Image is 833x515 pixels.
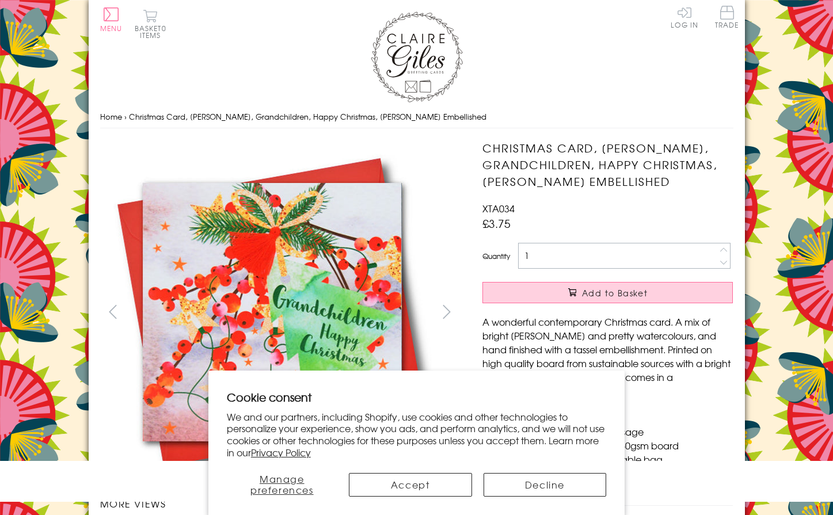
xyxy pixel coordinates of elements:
[100,7,123,32] button: Menu
[100,497,460,510] h3: More views
[433,299,459,325] button: next
[482,251,510,261] label: Quantity
[671,6,698,28] a: Log In
[482,215,511,231] span: £3.75
[349,473,472,497] button: Accept
[482,282,733,303] button: Add to Basket
[100,299,126,325] button: prev
[100,140,445,485] img: Christmas Card, Berries, Grandchildren, Happy Christmas, Tassel Embellished
[250,472,314,497] span: Manage preferences
[227,411,607,459] p: We and our partners, including Shopify, use cookies and other technologies to personalize your ex...
[482,140,733,189] h1: Christmas Card, [PERSON_NAME], Grandchildren, Happy Christmas, [PERSON_NAME] Embellished
[482,315,733,398] p: A wonderful contemporary Christmas card. A mix of bright [PERSON_NAME] and pretty watercolours, a...
[124,111,127,122] span: ›
[251,445,311,459] a: Privacy Policy
[129,111,486,122] span: Christmas Card, [PERSON_NAME], Grandchildren, Happy Christmas, [PERSON_NAME] Embellished
[100,23,123,33] span: Menu
[482,201,515,215] span: XTA034
[100,111,122,122] a: Home
[227,389,607,405] h2: Cookie consent
[140,23,166,40] span: 0 items
[227,473,337,497] button: Manage preferences
[715,6,739,28] span: Trade
[135,9,166,39] button: Basket0 items
[459,140,805,485] img: Christmas Card, Berries, Grandchildren, Happy Christmas, Tassel Embellished
[484,473,607,497] button: Decline
[582,287,648,299] span: Add to Basket
[715,6,739,30] a: Trade
[371,12,463,102] img: Claire Giles Greetings Cards
[100,105,733,129] nav: breadcrumbs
